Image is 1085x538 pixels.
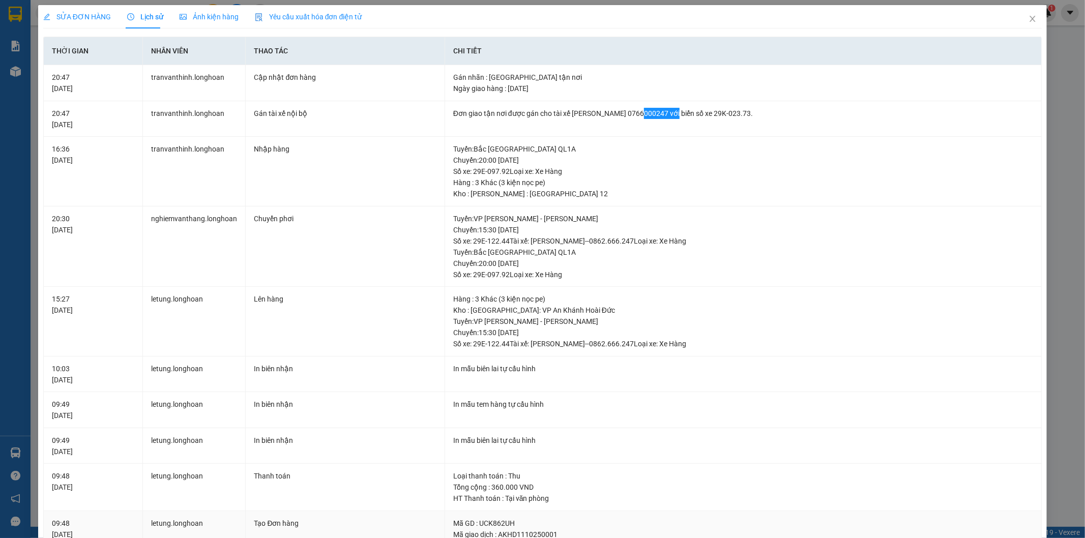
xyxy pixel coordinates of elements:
div: Hàng : 3 Khác (3 kiện nọc pe) [453,293,1034,305]
div: Cập nhật đơn hàng [254,72,436,83]
div: 15:27 [DATE] [52,293,135,316]
div: Tổng cộng : 360.000 VND [453,482,1034,493]
div: Tuyến : VP [PERSON_NAME] - [PERSON_NAME] Chuyến: 15:30 [DATE] Số xe: 29E-122.44 Tài xế: [PERSON_N... [453,213,1034,247]
div: 10:03 [DATE] [52,363,135,385]
div: Hàng : 3 Khác (3 kiện nọc pe) [453,177,1034,188]
div: 09:49 [DATE] [52,435,135,457]
div: In mẫu biên lai tự cấu hình [453,363,1034,374]
td: letung.longhoan [143,287,246,356]
div: Tuyến : VP [PERSON_NAME] - [PERSON_NAME] Chuyến: 15:30 [DATE] Số xe: 29E-122.44 Tài xế: [PERSON_N... [453,316,1034,349]
td: letung.longhoan [143,464,246,511]
div: 16:36 [DATE] [52,143,135,166]
td: tranvanthinh.longhoan [143,101,246,137]
td: nghiemvanthang.longhoan [143,206,246,287]
div: Ngày giao hàng : [DATE] [453,83,1034,94]
th: Nhân viên [143,37,246,65]
img: icon [255,13,263,21]
div: Tạo Đơn hàng [254,518,436,529]
div: In mẫu tem hàng tự cấu hình [453,399,1034,410]
div: In mẫu biên lai tự cấu hình [453,435,1034,446]
td: letung.longhoan [143,392,246,428]
div: Gán nhãn : [GEOGRAPHIC_DATA] tận nơi [453,72,1034,83]
th: Thời gian [44,37,143,65]
div: 09:49 [DATE] [52,399,135,421]
div: 20:30 [DATE] [52,213,135,235]
div: In biên nhận [254,363,436,374]
div: In biên nhận [254,399,436,410]
div: Lên hàng [254,293,436,305]
span: close [1029,15,1037,23]
span: clock-circle [127,13,134,20]
span: Lịch sử [127,13,163,21]
div: Đơn giao tận nơi được gán cho tài xế [PERSON_NAME] 0766000247 với biển số xe 29K-023.73. [453,108,1034,119]
div: Chuyển phơi [254,213,436,224]
div: HT Thanh toán : Tại văn phòng [453,493,1034,504]
span: picture [180,13,187,20]
div: Tuyến : Bắc [GEOGRAPHIC_DATA] QL1A Chuyến: 20:00 [DATE] Số xe: 29E-097.92 Loại xe: Xe Hàng [453,143,1034,177]
td: letung.longhoan [143,356,246,393]
th: Thao tác [246,37,445,65]
th: Chi tiết [445,37,1042,65]
button: Close [1018,5,1047,34]
td: tranvanthinh.longhoan [143,137,246,206]
div: Mã GD : UCK862UH [453,518,1034,529]
div: 09:48 [DATE] [52,470,135,493]
div: In biên nhận [254,435,436,446]
div: Gán tài xế nội bộ [254,108,436,119]
div: 20:47 [DATE] [52,72,135,94]
div: Nhập hàng [254,143,436,155]
div: Thanh toán [254,470,436,482]
div: Tuyến : Bắc [GEOGRAPHIC_DATA] QL1A Chuyến: 20:00 [DATE] Số xe: 29E-097.92 Loại xe: Xe Hàng [453,247,1034,280]
span: edit [43,13,50,20]
span: Ảnh kiện hàng [180,13,239,21]
td: letung.longhoan [143,428,246,464]
span: Yêu cầu xuất hóa đơn điện tử [255,13,362,21]
div: Kho : [PERSON_NAME] : [GEOGRAPHIC_DATA] 12 [453,188,1034,199]
td: tranvanthinh.longhoan [143,65,246,101]
span: SỬA ĐƠN HÀNG [43,13,111,21]
div: Loại thanh toán : Thu [453,470,1034,482]
div: Kho : [GEOGRAPHIC_DATA]: VP An Khánh Hoài Đức [453,305,1034,316]
div: 20:47 [DATE] [52,108,135,130]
